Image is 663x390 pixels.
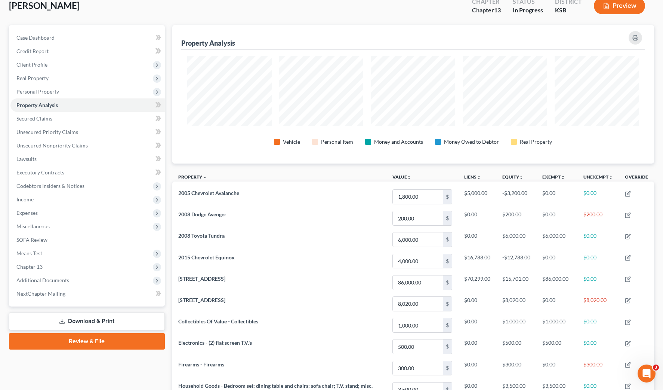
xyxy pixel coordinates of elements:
div: Real Property [520,138,552,146]
div: $ [443,361,452,375]
span: NextChapter Mailing [16,290,65,297]
td: $70,299.00 [458,272,496,293]
td: $86,000.00 [536,272,577,293]
td: $6,000.00 [536,229,577,250]
span: Income [16,196,34,202]
span: 2008 Dodge Avenger [178,211,226,217]
a: Equityunfold_more [502,174,524,180]
span: Unsecured Priority Claims [16,129,78,135]
td: $8,020.00 [577,293,619,314]
span: Chapter 13 [16,263,43,270]
td: $15,701.00 [496,272,536,293]
iframe: Intercom live chat [638,365,656,383]
span: Credit Report [16,48,49,54]
span: Collectibles Of Value - Collectibles [178,318,258,325]
td: $0.00 [577,186,619,207]
div: Personal Item [321,138,353,146]
th: Override [619,170,654,186]
div: $ [443,190,452,204]
span: 3 [653,365,659,371]
span: Unsecured Nonpriority Claims [16,142,88,149]
div: Money and Accounts [374,138,423,146]
div: Property Analysis [181,39,235,48]
td: $0.00 [577,229,619,250]
span: [STREET_ADDRESS] [178,297,225,303]
a: SOFA Review [10,233,165,247]
div: Vehicle [283,138,300,146]
td: $0.00 [577,250,619,272]
span: Codebtors Insiders & Notices [16,183,84,189]
td: $0.00 [536,293,577,314]
td: $0.00 [577,336,619,357]
span: Firearms - Firearms [178,361,224,368]
input: 0.00 [393,318,443,332]
i: unfold_more [561,175,565,180]
span: Lawsuits [16,156,37,162]
td: -$12,788.00 [496,250,536,272]
a: Download & Print [9,313,165,330]
input: 0.00 [393,211,443,225]
td: $0.00 [577,272,619,293]
div: $ [443,275,452,290]
i: unfold_more [519,175,524,180]
span: Real Property [16,75,49,81]
a: Liensunfold_more [464,174,481,180]
td: $0.00 [458,229,496,250]
span: Client Profile [16,61,47,68]
a: Executory Contracts [10,166,165,179]
td: $0.00 [536,250,577,272]
td: $6,000.00 [496,229,536,250]
td: $500.00 [496,336,536,357]
input: 0.00 [393,232,443,247]
input: 0.00 [393,254,443,268]
span: Additional Documents [16,277,69,283]
span: 2015 Chevrolet Equinox [178,254,235,260]
i: unfold_more [407,175,411,180]
span: [STREET_ADDRESS] [178,275,225,282]
input: 0.00 [393,190,443,204]
span: 2008 Toyota Tundra [178,232,225,239]
td: $200.00 [577,208,619,229]
td: $500.00 [536,336,577,357]
span: Property Analysis [16,102,58,108]
span: Means Test [16,250,42,256]
a: Review & File [9,333,165,350]
span: Electronics - (2) flat screen T.V.'s [178,339,252,346]
span: Miscellaneous [16,223,50,229]
input: 0.00 [393,339,443,354]
td: $0.00 [536,357,577,379]
td: $1,000.00 [536,314,577,336]
span: Expenses [16,210,38,216]
i: unfold_more [608,175,613,180]
td: $1,000.00 [496,314,536,336]
td: $0.00 [458,293,496,314]
a: Property expand_less [178,174,207,180]
td: $0.00 [458,314,496,336]
span: Personal Property [16,88,59,95]
a: Case Dashboard [10,31,165,45]
td: $16,788.00 [458,250,496,272]
td: $5,000.00 [458,186,496,207]
div: $ [443,339,452,354]
div: $ [443,211,452,225]
a: Exemptunfold_more [542,174,565,180]
input: 0.00 [393,297,443,311]
a: Lawsuits [10,152,165,166]
input: 0.00 [393,275,443,290]
a: Property Analysis [10,98,165,112]
div: Money Owed to Debtor [444,138,499,146]
td: $0.00 [536,208,577,229]
div: In Progress [513,6,543,15]
td: $0.00 [458,336,496,357]
div: $ [443,254,452,268]
span: Secured Claims [16,115,52,122]
a: Credit Report [10,45,165,58]
a: Valueunfold_more [392,174,411,180]
i: expand_less [203,175,207,180]
a: Unsecured Priority Claims [10,125,165,139]
input: 0.00 [393,361,443,375]
td: $0.00 [577,314,619,336]
td: $0.00 [458,208,496,229]
span: Case Dashboard [16,34,55,41]
a: Unexemptunfold_more [583,174,613,180]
